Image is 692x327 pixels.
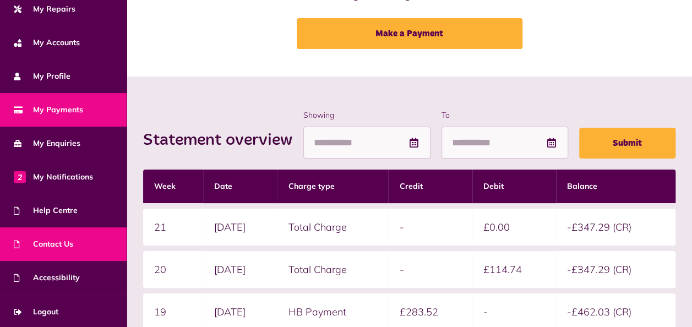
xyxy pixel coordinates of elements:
[388,251,472,288] td: -
[203,251,277,288] td: [DATE]
[203,209,277,246] td: [DATE]
[143,170,203,203] th: Week
[14,37,80,48] span: My Accounts
[14,205,78,216] span: Help Centre
[297,18,522,49] a: Make a Payment
[277,209,388,246] td: Total Charge
[388,170,472,203] th: Credit
[277,170,388,203] th: Charge type
[472,251,556,288] td: £114.74
[14,171,93,183] span: My Notifications
[388,209,472,246] td: -
[143,251,203,288] td: 20
[472,209,556,246] td: £0.00
[556,170,675,203] th: Balance
[556,209,675,246] td: -£347.29 (CR)
[143,130,303,150] h2: Statement overview
[277,251,388,288] td: Total Charge
[203,170,277,203] th: Date
[143,209,203,246] td: 21
[14,138,80,149] span: My Enquiries
[472,170,556,203] th: Debit
[14,238,73,250] span: Contact Us
[14,3,75,15] span: My Repairs
[14,272,80,284] span: Accessibility
[303,110,431,121] label: Showing
[14,104,83,116] span: My Payments
[579,128,675,159] button: Submit
[14,306,58,318] span: Logout
[442,110,569,121] label: To
[14,70,70,82] span: My Profile
[14,171,26,183] span: 2
[556,251,675,288] td: -£347.29 (CR)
